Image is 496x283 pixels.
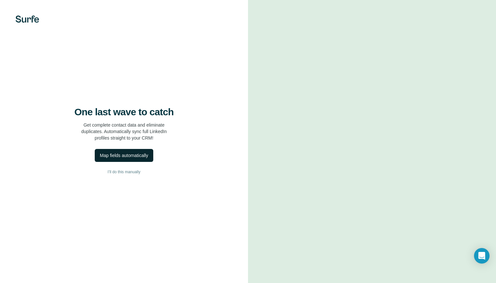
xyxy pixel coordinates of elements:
div: Map fields automatically [100,152,148,159]
img: Surfe's logo [16,16,39,23]
button: Map fields automatically [95,149,153,162]
p: Get complete contact data and eliminate duplicates. Automatically sync full LinkedIn profiles str... [81,122,167,141]
div: Open Intercom Messenger [474,248,490,264]
span: I’ll do this manually [108,169,140,175]
h4: One last wave to catch [74,106,174,118]
button: I’ll do this manually [13,167,235,177]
